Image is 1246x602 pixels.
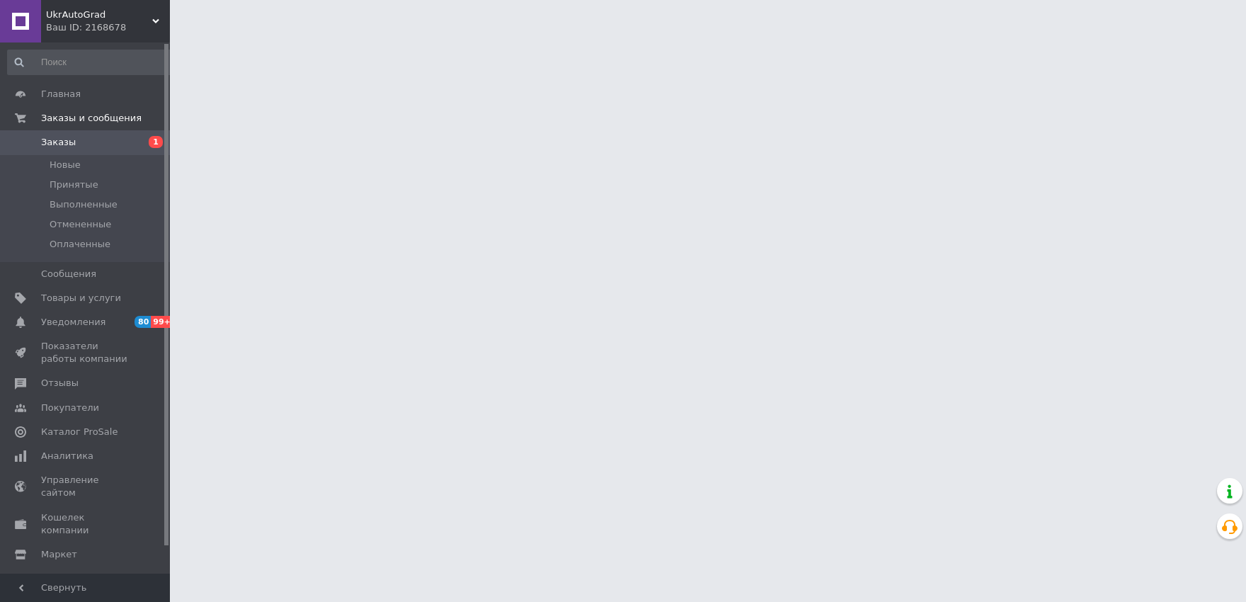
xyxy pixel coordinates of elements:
[149,136,163,148] span: 1
[41,112,142,125] span: Заказы и сообщения
[50,238,110,251] span: Оплаченные
[41,316,105,329] span: Уведомления
[50,218,111,231] span: Отмененные
[41,377,79,390] span: Отзывы
[50,159,81,171] span: Новые
[41,292,121,305] span: Товары и услуги
[41,340,131,365] span: Показатели работы компании
[50,178,98,191] span: Принятые
[41,548,77,561] span: Маркет
[151,316,174,328] span: 99+
[50,198,118,211] span: Выполненные
[46,21,170,34] div: Ваш ID: 2168678
[41,426,118,438] span: Каталог ProSale
[41,402,99,414] span: Покупатели
[135,316,151,328] span: 80
[41,474,131,499] span: Управление сайтом
[46,8,152,21] span: UkrAutoGrad
[41,136,76,149] span: Заказы
[7,50,174,75] input: Поиск
[41,511,131,537] span: Кошелек компании
[41,268,96,280] span: Сообщения
[41,88,81,101] span: Главная
[41,450,93,462] span: Аналитика
[41,572,93,585] span: Настройки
